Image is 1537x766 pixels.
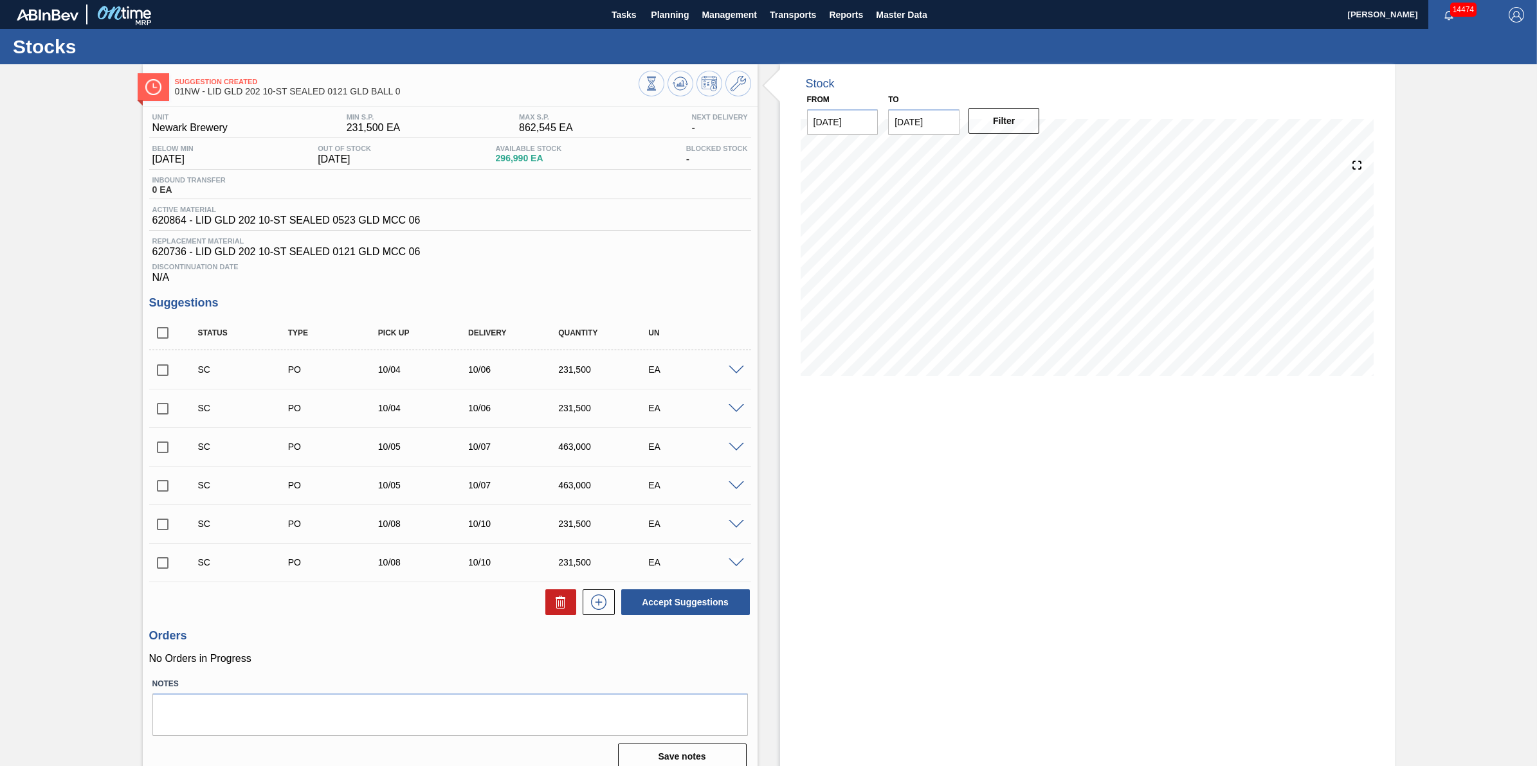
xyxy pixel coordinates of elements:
[375,328,477,337] div: Pick up
[1509,7,1524,22] img: Logout
[195,403,297,413] div: Suggestion Created
[621,589,750,615] button: Accept Suggestions
[969,108,1040,134] button: Filter
[175,78,639,85] span: Suggestion Created
[465,519,567,529] div: 10/10/2025
[149,296,751,310] h3: Suggestions
[375,403,477,413] div: 10/04/2025
[651,7,689,22] span: Planning
[465,441,567,452] div: 10/07/2025
[668,71,693,96] button: Update Chart
[696,71,722,96] button: Schedule Inventory
[576,589,615,615] div: New suggestion
[285,557,387,567] div: Purchase order
[195,328,297,337] div: Status
[149,629,751,643] h3: Orders
[555,480,657,490] div: 463,000
[149,258,751,283] div: N/A
[195,480,297,490] div: Suggestion Created
[770,7,816,22] span: Transports
[152,185,226,195] span: 0 EA
[645,364,747,375] div: EA
[610,7,638,22] span: Tasks
[555,557,657,567] div: 231,500
[686,145,748,152] span: Blocked Stock
[149,653,751,664] p: No Orders in Progress
[375,364,477,375] div: 10/04/2025
[195,364,297,375] div: Suggestion Created
[285,519,387,529] div: Purchase order
[152,122,228,134] span: Newark Brewery
[465,480,567,490] div: 10/07/2025
[496,145,562,152] span: Available Stock
[555,328,657,337] div: Quantity
[375,441,477,452] div: 10/05/2025
[519,122,573,134] span: 862,545 EA
[639,71,664,96] button: Stocks Overview
[195,557,297,567] div: Suggestion Created
[152,246,748,258] span: 620736 - LID GLD 202 10-ST SEALED 0121 GLD MCC 06
[465,328,567,337] div: Delivery
[152,675,748,693] label: Notes
[888,95,898,104] label: to
[347,122,401,134] span: 231,500 EA
[645,519,747,529] div: EA
[152,206,421,213] span: Active Material
[1450,3,1477,17] span: 14474
[555,364,657,375] div: 231,500
[175,87,639,96] span: 01NW - LID GLD 202 10-ST SEALED 0121 GLD BALL 0
[152,237,748,245] span: Replacement Material
[645,328,747,337] div: UN
[465,364,567,375] div: 10/06/2025
[876,7,927,22] span: Master Data
[152,215,421,226] span: 620864 - LID GLD 202 10-ST SEALED 0523 GLD MCC 06
[555,403,657,413] div: 231,500
[13,39,241,54] h1: Stocks
[683,145,751,165] div: -
[375,557,477,567] div: 10/08/2025
[496,154,562,163] span: 296,990 EA
[519,113,573,121] span: MAX S.P.
[702,7,757,22] span: Management
[285,403,387,413] div: Purchase order
[152,145,194,152] span: Below Min
[465,557,567,567] div: 10/10/2025
[285,328,387,337] div: Type
[1428,6,1469,24] button: Notifications
[375,519,477,529] div: 10/08/2025
[615,588,751,616] div: Accept Suggestions
[645,403,747,413] div: EA
[807,109,878,135] input: mm/dd/yyyy
[145,79,161,95] img: Ícone
[285,441,387,452] div: Purchase order
[555,519,657,529] div: 231,500
[152,113,228,121] span: Unit
[152,263,748,271] span: Discontinuation Date
[318,154,371,165] span: [DATE]
[691,113,747,121] span: Next Delivery
[725,71,751,96] button: Go to Master Data / General
[152,176,226,184] span: Inbound Transfer
[806,77,835,91] div: Stock
[318,145,371,152] span: Out Of Stock
[195,441,297,452] div: Suggestion Created
[17,9,78,21] img: TNhmsLtSVTkK8tSr43FrP2fwEKptu5GPRR3wAAAABJRU5ErkJggg==
[645,441,747,452] div: EA
[807,95,830,104] label: From
[465,403,567,413] div: 10/06/2025
[645,557,747,567] div: EA
[375,480,477,490] div: 10/05/2025
[539,589,576,615] div: Delete Suggestions
[195,519,297,529] div: Suggestion Created
[888,109,959,135] input: mm/dd/yyyy
[347,113,401,121] span: MIN S.P.
[555,441,657,452] div: 463,000
[829,7,863,22] span: Reports
[285,364,387,375] div: Purchase order
[688,113,750,134] div: -
[152,154,194,165] span: [DATE]
[285,480,387,490] div: Purchase order
[645,480,747,490] div: EA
